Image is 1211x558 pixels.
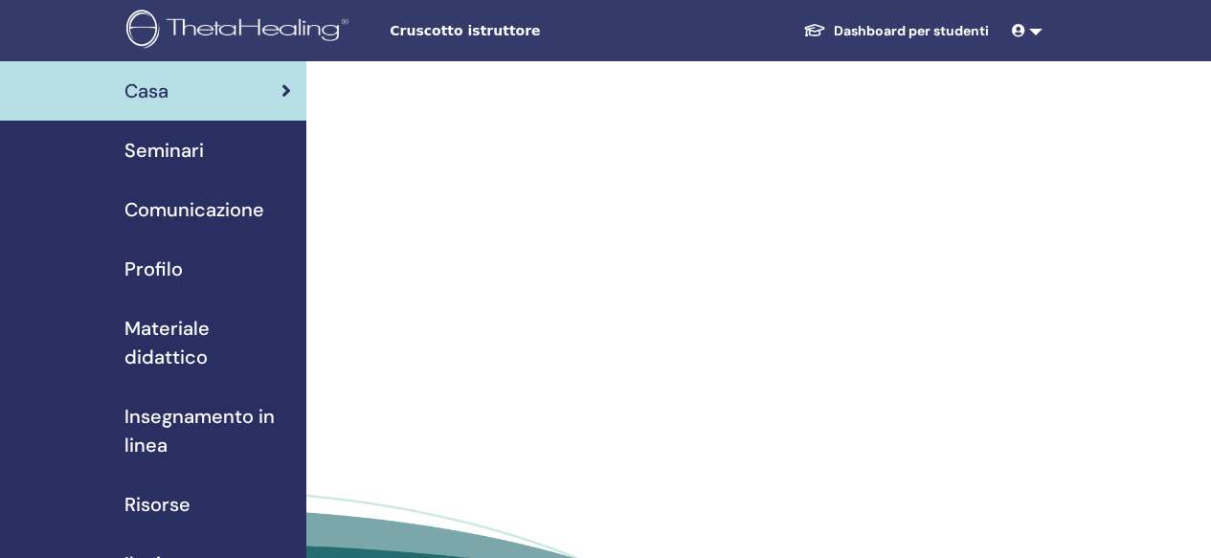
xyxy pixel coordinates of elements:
[803,22,826,38] img: graduation-cap-white.svg
[124,314,291,371] span: Materiale didattico
[124,490,191,519] span: Risorse
[390,21,677,41] span: Cruscotto istruttore
[788,13,1004,49] a: Dashboard per studenti
[124,136,204,165] span: Seminari
[124,255,183,283] span: Profilo
[124,195,264,224] span: Comunicazione
[126,10,355,53] img: logo.png
[124,402,291,459] span: Insegnamento in linea
[124,77,168,105] span: Casa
